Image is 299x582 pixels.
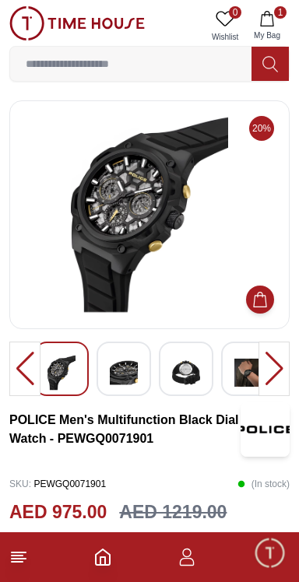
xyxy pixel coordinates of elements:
[229,6,241,19] span: 0
[47,355,76,391] img: POLICE Men's Multifunction Black Dial Watch - PEWGQ0071901
[9,411,241,448] h3: POLICE Men's Multifunction Black Dial Watch - PEWGQ0071901
[9,479,31,489] span: SKU :
[237,472,290,496] p: ( In stock )
[93,548,112,566] a: Home
[119,499,227,526] h3: AED 1219.00
[9,472,106,496] p: PEWGQ0071901
[206,6,244,46] a: 0Wishlist
[206,31,244,43] span: Wishlist
[248,30,287,41] span: My Bag
[253,536,287,570] div: Chat Widget
[172,355,200,391] img: POLICE Men's Multifunction Black Dial Watch - PEWGQ0071901
[274,6,287,19] span: 1
[234,355,262,391] img: POLICE Men's Multifunction Black Dial Watch - PEWGQ0071901
[244,6,290,46] button: 1My Bag
[249,116,274,141] span: 20%
[23,114,276,316] img: POLICE Men's Multifunction Black Dial Watch - PEWGQ0071901
[241,402,290,457] img: POLICE Men's Multifunction Black Dial Watch - PEWGQ0071901
[246,286,274,314] button: Add to Cart
[9,499,107,526] h2: AED 975.00
[9,6,145,40] img: ...
[110,355,138,391] img: POLICE Men's Multifunction Black Dial Watch - PEWGQ0071901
